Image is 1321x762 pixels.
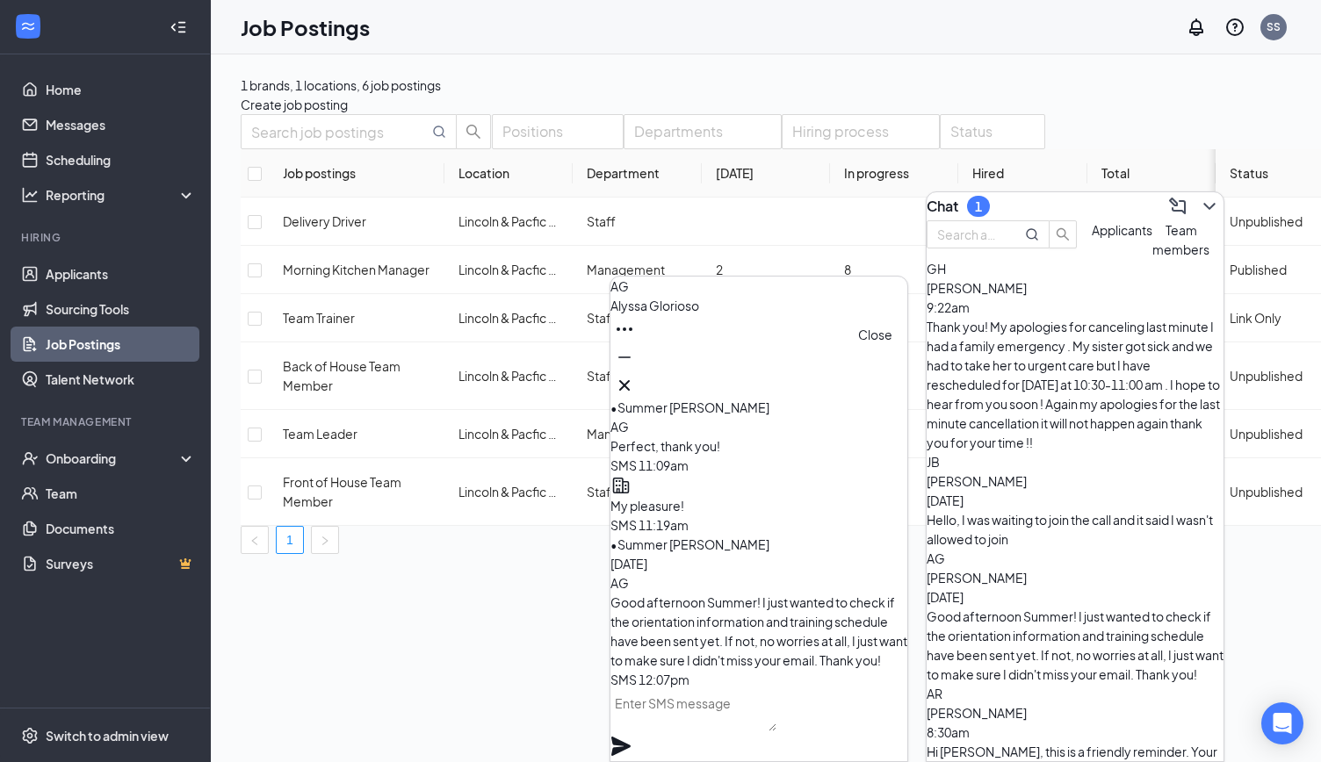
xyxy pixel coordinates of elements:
[46,107,196,142] a: Messages
[444,246,573,294] td: Lincoln & Pacfic Drive-Thru Only
[610,594,907,668] span: Good afternoon Summer! I just wanted to check if the orientation information and training schedul...
[444,410,573,458] td: Lincoln & Pacfic Drive-Thru Only
[241,12,370,42] h1: Job Postings
[444,458,573,526] td: Lincoln & Pacfic Drive-Thru Only
[1049,220,1077,248] button: search
[927,492,964,508] span: [DATE]
[46,142,196,177] a: Scheduling
[927,607,1224,684] div: Good afternoon Summer! I just wanted to check if the orientation information and training schedul...
[573,198,701,246] td: Staff
[610,556,647,571] span: [DATE]
[170,18,187,36] svg: Collapse
[1230,368,1303,384] span: Unpublished
[927,549,1224,568] div: AG
[573,458,701,526] td: Staff
[46,72,196,107] a: Home
[716,262,723,277] span: 2
[927,510,1224,549] div: Hello, I was waiting to join the call and it said I wasn't allowed to join
[587,484,616,500] span: Staff
[458,368,638,384] span: Lincoln & Pacfic Drive-Thru Only
[610,343,639,371] button: Minimize
[241,95,348,114] button: Create job posting
[283,213,366,229] span: Delivery Driver
[46,291,196,327] a: Sourcing Tools
[610,670,907,689] div: SMS 12:07pm
[1025,227,1039,241] svg: MagnifyingGlass
[844,262,851,277] span: 8
[614,375,635,396] svg: Cross
[610,536,769,552] span: • Summer [PERSON_NAME]
[610,371,639,399] button: Cross
[283,310,355,326] span: Team Trainer
[1164,192,1192,220] button: ComposeMessage
[1261,702,1303,744] div: Open Intercom Messenger
[283,358,401,393] span: Back of House Team Member
[610,277,907,296] div: AG
[927,317,1224,452] div: Thank you! My apologies for canceling last minute I had a family emergency . My sister got sick a...
[1230,310,1281,326] span: Link Only
[614,347,635,368] svg: Minimize
[573,246,701,294] td: Management
[858,325,892,344] div: Close
[458,163,559,183] div: Location
[311,526,339,554] button: right
[46,256,196,291] a: Applicants
[610,298,699,313] span: Alyssa Glorioso
[975,199,982,214] div: 1
[927,197,958,216] h3: Chat
[277,527,303,553] a: 1
[927,589,964,605] span: [DATE]
[458,310,638,326] span: Lincoln & Pacfic Drive-Thru Only
[21,414,192,429] div: Team Management
[587,368,616,384] span: Staff
[610,399,769,415] span: • Summer [PERSON_NAME]
[458,426,638,442] span: Lincoln & Pacfic Drive-Thru Only
[927,705,1027,721] span: [PERSON_NAME]
[610,438,720,454] span: Perfect, thank you!
[21,186,39,204] svg: Analysis
[610,475,632,496] svg: Company
[241,526,269,554] li: Previous Page
[958,149,1086,198] th: Hired
[587,262,665,277] span: Management
[587,310,616,326] span: Staff
[457,124,490,140] span: search
[46,511,196,546] a: Documents
[702,149,830,198] th: [DATE]
[937,225,1000,244] input: Search applicant
[21,727,39,744] svg: Settings
[311,526,339,554] li: Next Page
[46,327,196,362] a: Job Postings
[444,342,573,410] td: Lincoln & Pacfic Drive-Thru Only
[830,149,958,198] th: In progress
[1267,19,1281,34] div: SS
[1050,227,1076,241] span: search
[46,362,196,397] a: Talent Network
[458,213,638,229] span: Lincoln & Pacfic Drive-Thru Only
[46,449,181,467] div: Onboarding
[46,476,196,511] a: Team
[21,449,39,467] svg: UserCheck
[21,230,192,245] div: Hiring
[1230,426,1303,442] span: Unpublished
[1167,196,1188,217] svg: ComposeMessage
[283,262,430,277] span: Morning Kitchen Manager
[610,736,632,757] svg: Plane
[927,452,1224,471] div: JB
[1092,222,1152,238] span: Applicants
[573,410,701,458] td: Management
[1195,192,1224,220] button: ChevronDown
[587,213,616,229] span: Staff
[19,18,37,35] svg: WorkstreamLogo
[46,546,196,581] a: SurveysCrown
[251,121,429,143] input: Search job postings
[927,299,970,315] span: 9:22am
[283,163,430,183] div: Job postings
[927,570,1027,586] span: [PERSON_NAME]
[458,262,638,277] span: Lincoln & Pacfic Drive-Thru Only
[432,125,446,139] svg: MagnifyingGlass
[1186,17,1207,38] svg: Notifications
[610,456,907,475] div: SMS 11:09am
[927,280,1027,296] span: [PERSON_NAME]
